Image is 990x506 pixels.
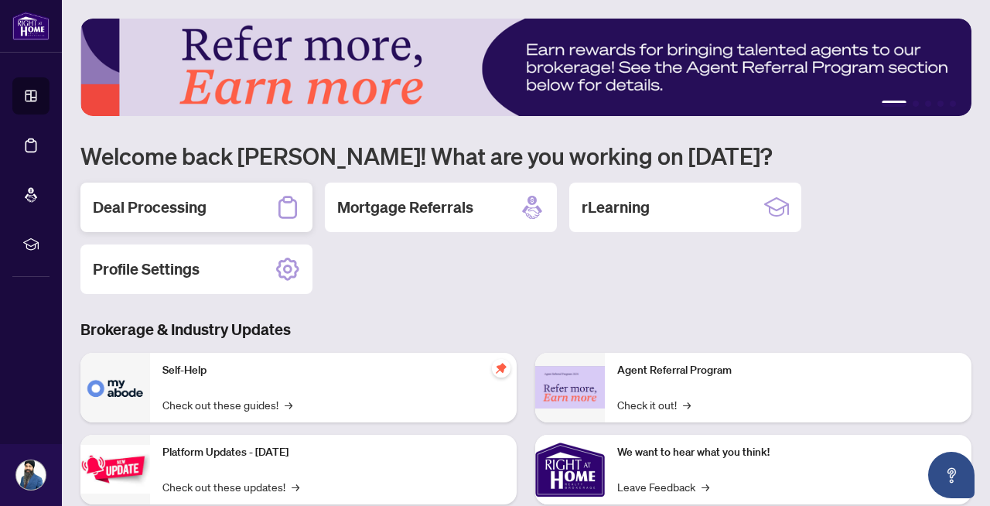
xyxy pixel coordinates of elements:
[337,197,473,218] h2: Mortgage Referrals
[80,353,150,422] img: Self-Help
[93,197,207,218] h2: Deal Processing
[80,19,971,116] img: Slide 0
[12,12,49,40] img: logo
[582,197,650,218] h2: rLearning
[882,101,906,107] button: 1
[162,362,504,379] p: Self-Help
[683,396,691,413] span: →
[535,366,605,409] img: Agent Referral Program
[16,460,46,490] img: Profile Icon
[617,444,959,461] p: We want to hear what you think!
[925,101,931,107] button: 3
[80,445,150,494] img: Platform Updates - July 21, 2025
[162,478,299,495] a: Check out these updates!→
[702,478,709,495] span: →
[492,359,510,378] span: pushpin
[617,362,959,379] p: Agent Referral Program
[535,435,605,504] img: We want to hear what you think!
[913,101,919,107] button: 2
[292,478,299,495] span: →
[950,101,956,107] button: 5
[162,396,292,413] a: Check out these guides!→
[937,101,944,107] button: 4
[617,478,709,495] a: Leave Feedback→
[162,444,504,461] p: Platform Updates - [DATE]
[80,141,971,170] h1: Welcome back [PERSON_NAME]! What are you working on [DATE]?
[93,258,200,280] h2: Profile Settings
[80,319,971,340] h3: Brokerage & Industry Updates
[617,396,691,413] a: Check it out!→
[928,452,975,498] button: Open asap
[285,396,292,413] span: →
